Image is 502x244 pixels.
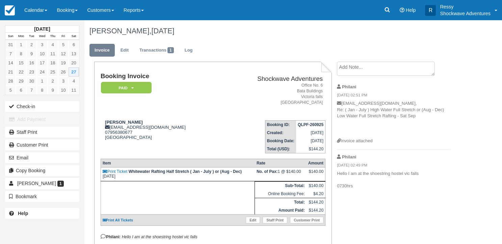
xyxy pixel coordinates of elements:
a: Print All Tickets [103,218,133,222]
a: Edit [115,44,134,57]
td: [DATE] [101,167,255,181]
th: Created: [265,129,296,137]
div: Invoice attached [337,138,451,144]
a: 27 [69,67,79,77]
div: $140.00 [308,169,323,179]
a: Customer Print [290,217,323,223]
span: 1 [57,181,64,187]
a: 18 [48,58,58,67]
a: Invoice [89,44,115,57]
button: Email [5,152,79,163]
p: Shockwave Adventures [440,10,491,17]
a: Staff Print [263,217,287,223]
a: 31 [5,40,16,49]
a: 15 [16,58,26,67]
a: Paid [101,82,149,94]
strong: Whitewater Rafting Half Stretch ( Jan - July ) or (Aug - Dec) [129,169,242,174]
i: Help [400,8,404,12]
td: $144.20 [307,198,325,207]
a: 8 [37,86,47,95]
th: Thu [48,33,58,40]
a: [PERSON_NAME] 1 [5,178,79,189]
td: $144.20 [296,145,325,153]
td: $144.20 [307,206,325,215]
th: Booking ID: [265,121,296,129]
a: 28 [5,77,16,86]
a: 7 [5,49,16,58]
th: Booking Date: [265,137,296,145]
th: Sub-Total: [255,182,307,190]
a: Help [5,208,79,219]
span: [PERSON_NAME] [17,181,56,186]
td: $140.00 [307,182,325,190]
a: 1 [16,40,26,49]
th: Tue [26,33,37,40]
th: Fri [58,33,69,40]
td: [DATE] [296,137,325,145]
a: 4 [69,77,79,86]
span: 1 [167,47,174,53]
a: 6 [69,40,79,49]
strong: Philani [342,84,356,89]
th: Wed [37,33,47,40]
a: Log [180,44,198,57]
a: 2 [26,40,37,49]
a: Customer Print [5,140,79,150]
a: 9 [26,49,37,58]
a: 10 [37,49,47,58]
td: $4.20 [307,190,325,198]
a: 26 [58,67,69,77]
th: Amount Paid: [255,206,307,215]
em: [DATE] 02:49 PM [337,162,451,170]
strong: QLPF-260925 [298,122,323,127]
td: Online Booking Fee: [255,190,307,198]
p: [EMAIL_ADDRESS][DOMAIN_NAME], Re: ( Jan - July ) High Water Full Stretch or (Aug - Dec) Low Water... [337,100,451,138]
a: 11 [69,86,79,95]
a: 17 [37,58,47,67]
a: 23 [26,67,37,77]
strong: [PERSON_NAME] [105,120,143,125]
a: 3 [58,77,69,86]
h1: [PERSON_NAME], [89,27,456,35]
a: 3 [37,40,47,49]
a: 7 [26,86,37,95]
a: Print Ticket [103,169,127,174]
a: 5 [58,40,69,49]
strong: [DATE] [34,26,50,32]
a: 30 [26,77,37,86]
a: 22 [16,67,26,77]
button: Add Payment [5,114,79,125]
p: Ressy [440,3,491,10]
th: Total: [255,198,307,207]
a: 2 [48,77,58,86]
em: Paid [101,82,152,94]
a: 25 [48,67,58,77]
em: [DATE] 02:51 PM [337,92,451,100]
a: 29 [16,77,26,86]
a: 1 [37,77,47,86]
a: 12 [58,49,69,58]
a: 19 [58,58,69,67]
th: Sun [5,33,16,40]
th: Sat [69,33,79,40]
th: Mon [16,33,26,40]
span: Help [406,7,416,13]
th: Rate [255,159,307,167]
h1: Booking Invoice [101,73,223,80]
strong: Philani [342,154,356,159]
button: Check-in [5,101,79,112]
strong: Philani: [101,235,121,239]
a: 6 [16,86,26,95]
img: checkfront-main-nav-mini-logo.png [5,5,15,16]
a: Transactions1 [134,44,179,57]
th: Amount [307,159,325,167]
a: 11 [48,49,58,58]
strong: No. of Pax [257,169,278,174]
a: 4 [48,40,58,49]
div: R [425,5,436,16]
b: Help [18,211,28,216]
a: 10 [58,86,69,95]
h2: Shockwave Adventures [226,75,323,83]
a: 8 [16,49,26,58]
a: Edit [246,217,260,223]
